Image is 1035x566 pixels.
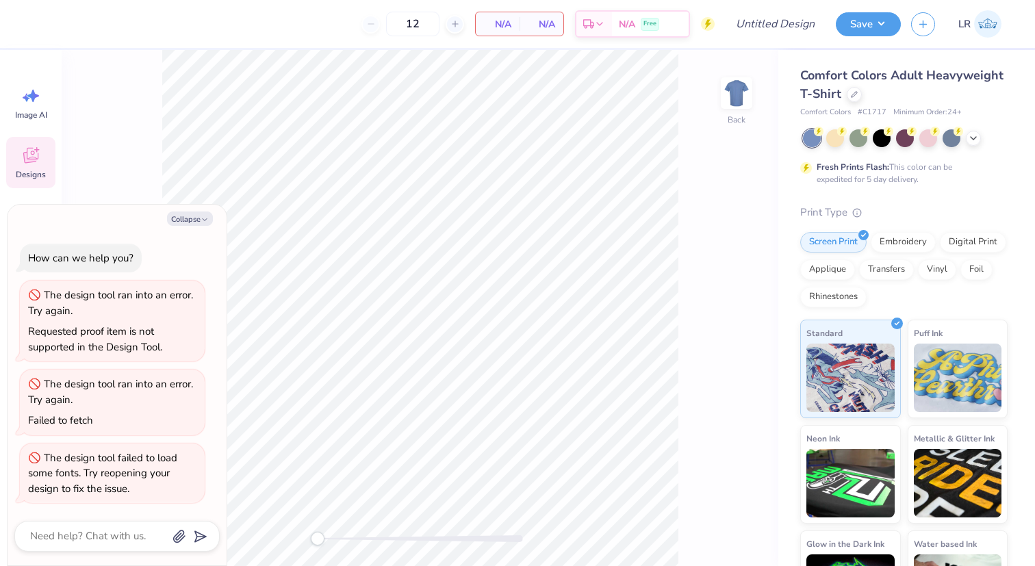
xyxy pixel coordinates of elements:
span: # C1717 [858,107,886,118]
span: Image AI [15,110,47,120]
span: Water based Ink [914,537,977,551]
input: Untitled Design [725,10,826,38]
div: Applique [800,259,855,280]
span: Puff Ink [914,326,943,340]
img: Metallic & Glitter Ink [914,449,1002,517]
button: Save [836,12,901,36]
input: – – [386,12,439,36]
div: Back [728,114,745,126]
div: Failed to fetch [28,413,93,427]
div: Embroidery [871,232,936,253]
span: Standard [806,326,843,340]
strong: Fresh Prints Flash: [817,162,889,172]
div: Requested proof item is not supported in the Design Tool. [28,324,162,354]
div: The design tool failed to load some fonts. Try reopening your design to fix the issue. [28,451,177,496]
span: Comfort Colors Adult Heavyweight T-Shirt [800,67,1004,102]
img: Puff Ink [914,344,1002,412]
div: The design tool ran into an error. Try again. [28,377,193,407]
img: Back [723,79,750,107]
span: Designs [16,169,46,180]
span: N/A [484,17,511,31]
span: Minimum Order: 24 + [893,107,962,118]
div: Accessibility label [311,532,324,545]
img: Lindsey Rawding [974,10,1001,38]
span: N/A [619,17,635,31]
div: Transfers [859,259,914,280]
span: Metallic & Glitter Ink [914,431,995,446]
div: Foil [960,259,993,280]
span: Glow in the Dark Ink [806,537,884,551]
div: Vinyl [918,259,956,280]
span: N/A [528,17,555,31]
a: LR [952,10,1008,38]
img: Neon Ink [806,449,895,517]
div: Print Type [800,205,1008,220]
div: Rhinestones [800,287,867,307]
img: Standard [806,344,895,412]
span: Neon Ink [806,431,840,446]
span: Free [643,19,656,29]
button: Collapse [167,211,213,226]
div: Digital Print [940,232,1006,253]
div: Screen Print [800,232,867,253]
div: The design tool ran into an error. Try again. [28,288,193,318]
span: LR [958,16,971,32]
div: How can we help you? [28,251,133,265]
span: Comfort Colors [800,107,851,118]
div: This color can be expedited for 5 day delivery. [817,161,985,185]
